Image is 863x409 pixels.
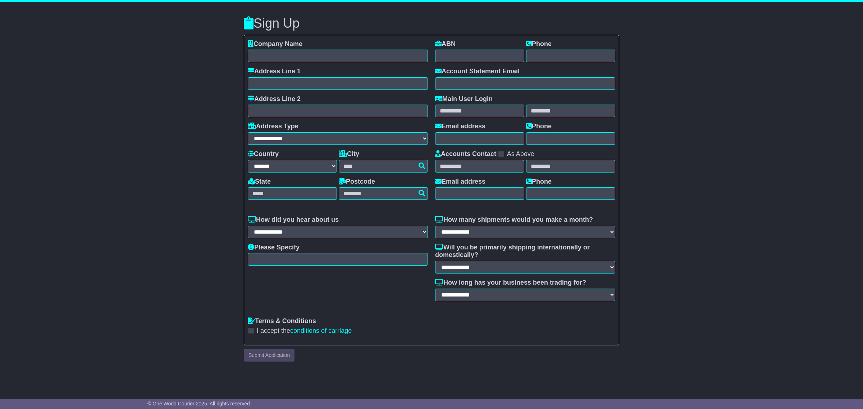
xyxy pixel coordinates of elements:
label: Email address [435,178,485,186]
label: Company Name [248,40,302,48]
label: ABN [435,40,456,48]
div: | [435,150,615,160]
a: conditions of carriage [290,327,352,334]
label: Please Specify [248,244,300,252]
label: How long has your business been trading for? [435,279,586,287]
label: How many shipments would you make a month? [435,216,593,224]
label: State [248,178,271,186]
label: Account Statement Email [435,68,520,75]
label: Country [248,150,279,158]
label: City [339,150,359,158]
h3: Sign Up [244,16,619,31]
label: As Above [507,150,534,158]
label: Email address [435,123,485,130]
label: Phone [526,178,552,186]
label: Address Type [248,123,298,130]
button: Submit Application [244,349,294,362]
label: Accounts Contact [435,150,496,158]
label: Address Line 2 [248,95,301,103]
label: I accept the [257,327,352,335]
label: Address Line 1 [248,68,301,75]
label: Postcode [339,178,375,186]
label: Main User Login [435,95,493,103]
label: How did you hear about us [248,216,339,224]
span: © One World Courier 2025. All rights reserved. [147,401,251,406]
label: Will you be primarily shipping internationally or domestically? [435,244,615,259]
label: Phone [526,40,552,48]
label: Phone [526,123,552,130]
label: Terms & Conditions [248,317,316,325]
